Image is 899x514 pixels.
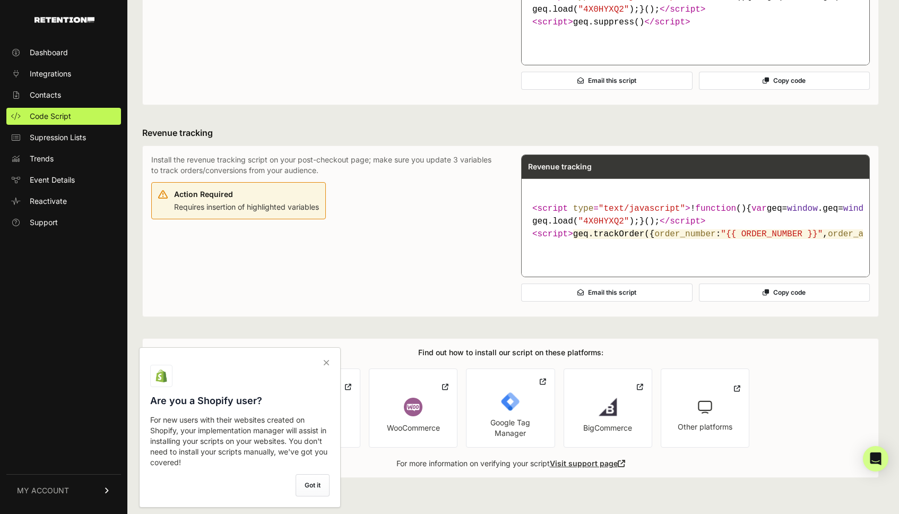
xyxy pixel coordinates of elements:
div: BigCommerce [583,423,632,433]
span: </ > [644,18,690,27]
span: Code Script [30,111,71,122]
a: Google Tag Manager [466,369,555,448]
span: Contacts [30,90,61,100]
span: < > [532,229,573,239]
div: Open Intercom Messenger [863,446,888,472]
a: Integrations [6,65,121,82]
span: Trends [30,153,54,164]
span: script [654,18,685,27]
span: </ > [660,217,705,226]
div: Action Required [174,189,319,200]
span: order_number [654,229,715,239]
span: window [843,204,874,213]
h3: Are you a Shopify user? [150,393,330,408]
p: For more information on verifying your script [396,458,625,469]
img: BigCommerce [599,398,617,416]
a: Supression Lists [6,129,121,146]
a: Event Details [6,172,121,189]
span: Reactivate [30,196,67,207]
span: script [538,229,568,239]
img: Wordpress [404,398,422,416]
div: Revenue tracking [522,155,869,178]
span: "4X0HYXQ2" [578,5,629,14]
span: "4X0HYXQ2" [578,217,629,226]
span: script [538,18,568,27]
span: type [573,204,593,213]
button: Email this script [521,72,693,90]
button: Copy code [699,284,870,302]
a: Other platforms [661,369,749,448]
span: Support [30,217,58,228]
span: order_amount [828,229,889,239]
span: "text/javascript" [599,204,685,213]
a: Trends [6,150,121,167]
label: Got it [296,474,330,496]
h3: Find out how to install our script on these platforms: [418,347,603,358]
button: Email this script [521,284,693,302]
a: MY ACCOUNT [6,474,121,507]
span: < = > [532,204,690,213]
div: WooCommerce [387,423,440,433]
a: BigCommerce [564,369,652,448]
a: Visit support page [550,459,625,468]
a: Reactivate [6,193,121,210]
span: < > [532,18,573,27]
p: For new users with their websites created on Shopify, your implementation manager will assist in ... [150,415,330,468]
span: "{{ ORDER_NUMBER }}" [721,229,823,239]
span: Integrations [30,68,71,79]
a: Code Script [6,108,121,125]
span: script [538,204,568,213]
h3: Revenue tracking [142,126,879,139]
span: ( ) [695,204,746,213]
button: Copy code [699,72,870,90]
img: Shopify [155,370,168,382]
div: Other platforms [678,422,732,432]
div: Requires insertion of highlighted variables [174,187,319,212]
a: WooCommerce [369,369,457,448]
span: var [751,204,767,213]
span: Dashboard [30,47,68,58]
span: window [787,204,818,213]
p: Install the revenue tracking script on your post-checkout page; make sure you update 3 variables ... [151,155,500,176]
span: Supression Lists [30,132,86,143]
a: Contacts [6,87,121,104]
span: script [670,217,701,226]
span: script [670,5,701,14]
div: Google Tag Manager [475,417,546,439]
img: Google Tag Manager [501,392,520,411]
span: function [695,204,736,213]
span: MY ACCOUNT [17,485,69,496]
span: </ > [660,5,705,14]
a: Dashboard [6,44,121,61]
img: Retention.com [34,17,94,23]
a: Support [6,214,121,231]
span: Event Details [30,175,75,185]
